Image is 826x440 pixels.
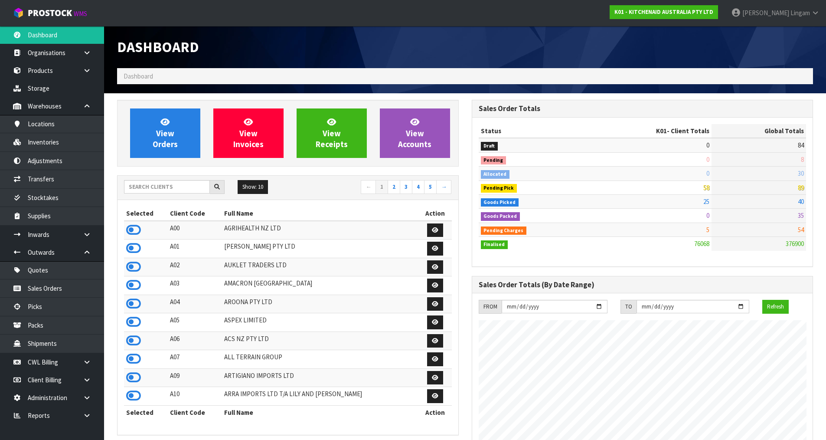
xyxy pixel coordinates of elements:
[388,180,400,194] a: 2
[419,207,452,220] th: Action
[222,368,418,387] td: ARTIGIANO IMPORTS LTD
[168,221,222,240] td: A00
[168,387,222,406] td: A10
[481,198,519,207] span: Goods Picked
[153,117,178,149] span: View Orders
[213,108,284,158] a: ViewInvoices
[168,276,222,295] td: A03
[168,240,222,258] td: A01
[790,9,810,17] span: Lingam
[481,212,520,221] span: Goods Packed
[74,10,87,18] small: WMS
[798,184,804,192] span: 89
[398,117,431,149] span: View Accounts
[238,180,268,194] button: Show: 10
[798,226,804,234] span: 54
[801,155,804,164] span: 8
[481,227,527,235] span: Pending Charges
[168,368,222,387] td: A09
[786,240,804,248] span: 376900
[706,169,709,177] span: 0
[706,141,709,149] span: 0
[610,5,718,19] a: K01 - KITCHENAID AUSTRALIA PTY LTD
[316,117,348,149] span: View Receipts
[798,141,804,149] span: 84
[481,156,506,165] span: Pending
[479,300,502,314] div: FROM
[614,8,713,16] strong: K01 - KITCHENAID AUSTRALIA PTY LTD
[222,295,418,313] td: AROONA PTY LTD
[168,405,222,419] th: Client Code
[222,405,418,419] th: Full Name
[481,240,508,249] span: Finalised
[656,127,667,135] span: K01
[222,221,418,240] td: AGRIHEALTH NZ LTD
[222,350,418,369] td: ALL TERRAIN GROUP
[297,108,367,158] a: ViewReceipts
[168,295,222,313] td: A04
[222,332,418,350] td: ACS NZ PTY LTD
[762,300,789,314] button: Refresh
[168,350,222,369] td: A07
[28,7,72,19] span: ProStock
[124,207,168,220] th: Selected
[222,276,418,295] td: AMACRON [GEOGRAPHIC_DATA]
[703,184,709,192] span: 58
[222,387,418,406] td: ARRA IMPORTS LTD T/A LILY AND [PERSON_NAME]
[400,180,412,194] a: 3
[412,180,424,194] a: 4
[798,197,804,206] span: 40
[168,332,222,350] td: A06
[13,7,24,18] img: cube-alt.png
[222,258,418,276] td: AUKLET TRADERS LTD
[130,108,200,158] a: ViewOrders
[481,142,498,151] span: Draft
[124,180,210,194] input: Search clients
[479,281,806,289] h3: Sales Order Totals (By Date Range)
[233,117,264,149] span: View Invoices
[481,184,517,193] span: Pending Pick
[703,197,709,206] span: 25
[375,180,388,194] a: 1
[479,105,806,113] h3: Sales Order Totals
[124,72,153,80] span: Dashboard
[124,405,168,419] th: Selected
[222,313,418,332] td: ASPEX LIMITED
[436,180,451,194] a: →
[168,258,222,276] td: A02
[694,240,709,248] span: 76068
[294,180,452,195] nav: Page navigation
[481,170,510,179] span: Allocated
[168,313,222,332] td: A05
[620,300,637,314] div: TO
[706,226,709,234] span: 5
[798,169,804,177] span: 30
[222,207,418,220] th: Full Name
[706,155,709,164] span: 0
[361,180,376,194] a: ←
[117,38,199,56] span: Dashboard
[168,207,222,220] th: Client Code
[742,9,789,17] span: [PERSON_NAME]
[222,240,418,258] td: [PERSON_NAME] PTY LTD
[712,124,806,138] th: Global Totals
[587,124,712,138] th: - Client Totals
[479,124,587,138] th: Status
[424,180,437,194] a: 5
[380,108,450,158] a: ViewAccounts
[798,211,804,220] span: 35
[419,405,452,419] th: Action
[706,211,709,220] span: 0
